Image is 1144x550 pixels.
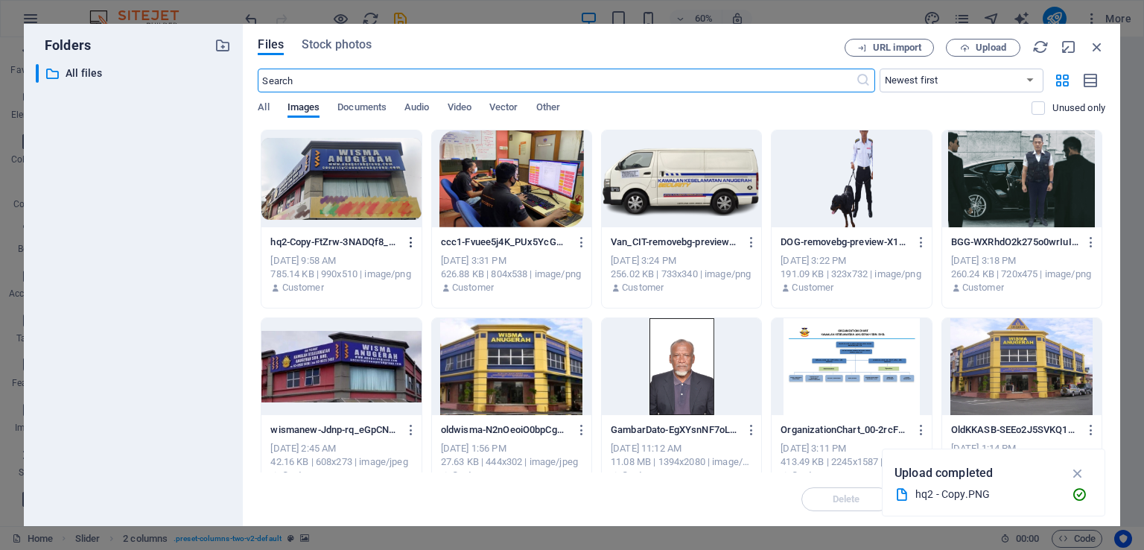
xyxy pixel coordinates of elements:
[1089,39,1105,55] i: Close
[270,455,412,469] div: 42.16 KB | 608x273 | image/jpeg
[611,455,752,469] div: 11.08 MB | 1394x2080 | image/png
[404,98,429,119] span: Audio
[946,39,1020,57] button: Upload
[258,98,269,119] span: All
[282,469,324,482] p: Customer
[282,281,324,294] p: Customer
[258,69,855,92] input: Search
[1061,39,1077,55] i: Minimize
[611,423,739,437] p: GambarDato-EgXYsnNF7oL9woR5Px_ODg.png
[611,236,739,249] p: Van_CIT-removebg-preview-9Bwyk8FTL3mXgVq4qhrvnA.png
[894,464,993,483] p: Upload completed
[781,423,909,437] p: OrganizationChart_00-2rcF29aaoo17fEKyyqFoNg.png
[781,236,909,249] p: DOG-removebg-preview-X1FhIfctWZl07mHGc-QZiw.png
[781,455,922,469] div: 413.49 KB | 2245x1587 | image/png
[951,254,1093,268] div: [DATE] 3:18 PM
[441,442,582,455] div: [DATE] 1:56 PM
[611,442,752,455] div: [DATE] 11:12 AM
[441,236,569,249] p: ccc1-Fvuee5j4K_PUx5YcGXecoA.png
[951,423,1079,437] p: OldKKASB-SEEo2J5SVKQ1wkNQb9dXgw.jpg
[441,423,569,437] p: oldwisma-N2nOeoiO0bpCgdnWGcPRhg.jpg
[441,254,582,268] div: [DATE] 3:31 PM
[873,43,921,52] span: URL import
[448,98,471,119] span: Video
[792,281,833,294] p: Customer
[622,281,664,294] p: Customer
[214,37,231,54] i: Create new folder
[36,36,91,55] p: Folders
[287,98,320,119] span: Images
[611,254,752,268] div: [DATE] 3:24 PM
[1052,101,1105,115] p: Displays only files that are not in use on the website. Files added during this session can still...
[441,455,582,469] div: 27.63 KB | 444x302 | image/jpeg
[270,268,412,281] div: 785.14 KB | 990x510 | image/png
[622,469,664,482] p: Customer
[270,254,412,268] div: [DATE] 9:58 AM
[452,281,494,294] p: Customer
[337,98,387,119] span: Documents
[951,236,1079,249] p: BGG-WXRhdO2k275o0wrIuIBKLg.png
[441,268,582,281] div: 626.88 KB | 804x538 | image/png
[951,268,1093,281] div: 260.24 KB | 720x475 | image/png
[951,442,1093,455] div: [DATE] 1:14 PM
[781,254,922,268] div: [DATE] 3:22 PM
[976,43,1006,52] span: Upload
[302,36,372,54] span: Stock photos
[270,236,398,249] p: hq2-Copy-FtZrw-3NADQf8_9I5Ky39Q.PNG
[66,65,204,82] p: All files
[270,442,412,455] div: [DATE] 2:45 AM
[611,268,752,281] div: 256.02 KB | 733x340 | image/png
[781,268,922,281] div: 191.09 KB | 323x732 | image/png
[536,98,560,119] span: Other
[792,469,833,482] p: Customer
[452,469,494,482] p: Customer
[36,64,39,83] div: ​
[781,442,922,455] div: [DATE] 3:11 PM
[845,39,934,57] button: URL import
[962,281,1004,294] p: Customer
[489,98,518,119] span: Vector
[1032,39,1049,55] i: Reload
[915,486,1060,503] div: hq2 - Copy.PNG
[270,423,398,437] p: wismanew-Jdnp-rq_eGpCNBhj0jVqNA.jpg
[258,36,284,54] span: Files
